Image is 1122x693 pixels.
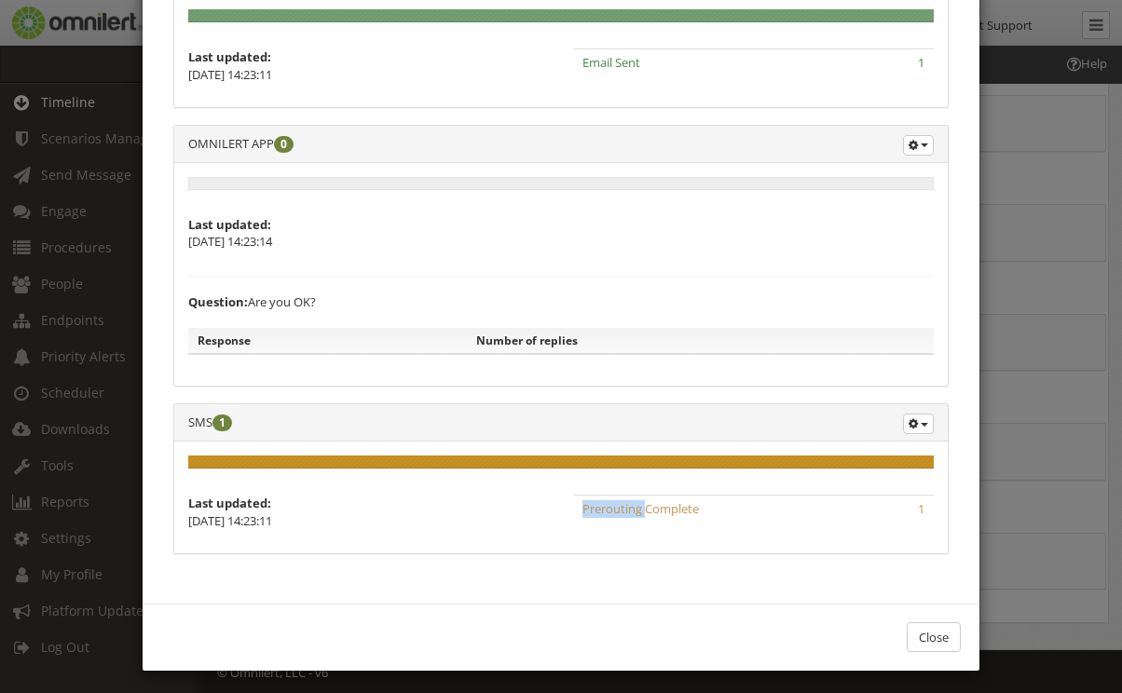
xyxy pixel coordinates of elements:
[188,495,271,511] strong: Last updated:
[188,66,549,84] p: [DATE] 14:23:11
[467,328,934,354] th: Number of replies
[42,13,80,30] span: Help
[582,500,699,517] span: Prerouting Complete
[918,54,924,71] span: 1
[174,404,948,442] div: SMS
[174,126,948,163] div: OMNILERT APP
[188,512,549,530] p: [DATE] 14:23:11
[907,622,961,653] button: Close
[188,328,467,354] th: Response
[188,48,271,65] strong: Last updated:
[582,54,640,71] span: Email Sent
[918,500,924,517] span: 1
[188,293,248,310] strong: Question:
[188,293,934,311] div: Are you OK?
[188,216,271,233] strong: Last updated:
[274,136,294,153] span: 0
[212,414,232,431] span: 1
[188,233,549,251] p: [DATE] 14:23:14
